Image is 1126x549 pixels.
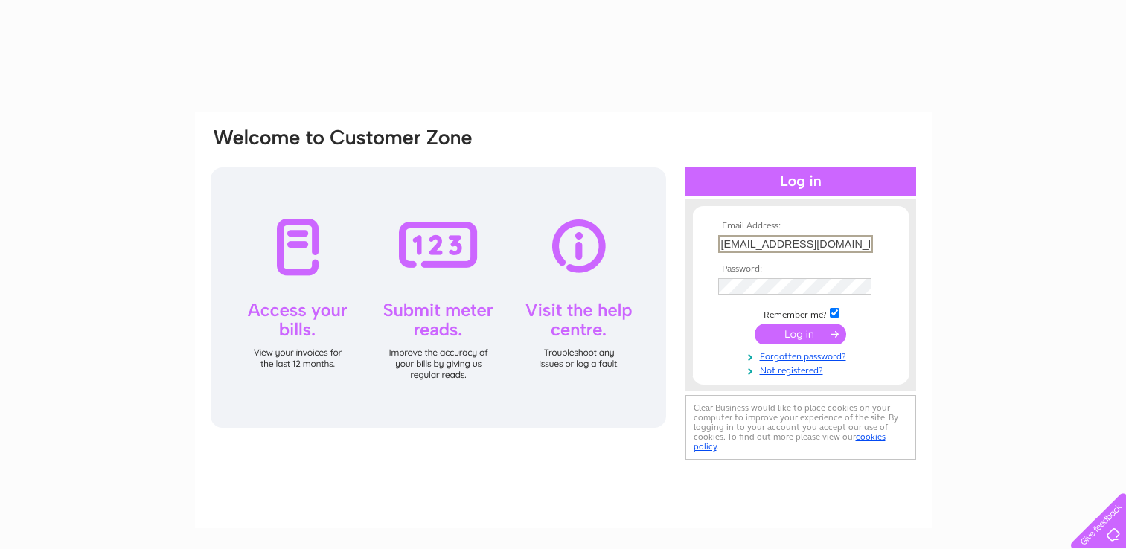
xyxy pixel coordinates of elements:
[714,221,887,231] th: Email Address:
[685,395,916,460] div: Clear Business would like to place cookies on your computer to improve your experience of the sit...
[718,348,887,362] a: Forgotten password?
[714,264,887,274] th: Password:
[755,324,846,344] input: Submit
[694,431,886,452] a: cookies policy
[714,306,887,321] td: Remember me?
[718,362,887,376] a: Not registered?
